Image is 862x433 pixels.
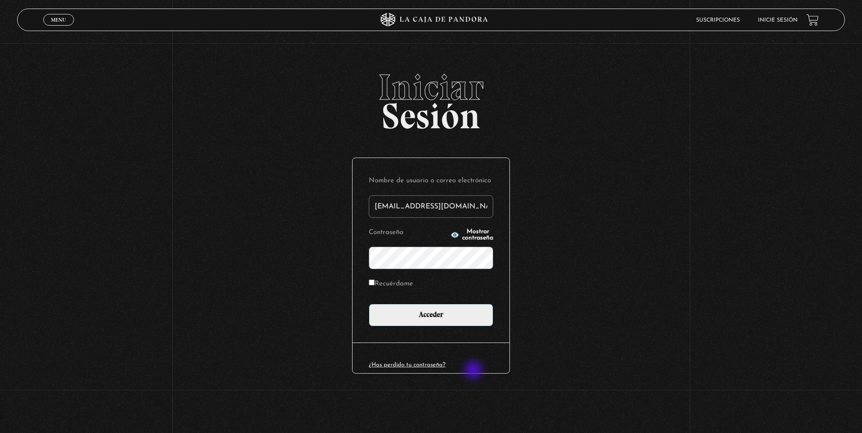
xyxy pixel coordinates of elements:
span: Cerrar [48,25,69,31]
label: Nombre de usuario o correo electrónico [369,174,493,188]
a: ¿Has perdido tu contraseña? [369,362,445,368]
a: View your shopping cart [807,14,819,26]
span: Iniciar [17,69,845,105]
label: Recuérdame [369,277,413,291]
input: Acceder [369,304,493,326]
span: Menu [51,17,66,23]
button: Mostrar contraseña [450,229,493,241]
a: Suscripciones [696,18,740,23]
a: Inicie sesión [758,18,798,23]
span: Mostrar contraseña [462,229,493,241]
h2: Sesión [17,69,845,127]
input: Recuérdame [369,280,375,285]
label: Contraseña [369,226,448,240]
